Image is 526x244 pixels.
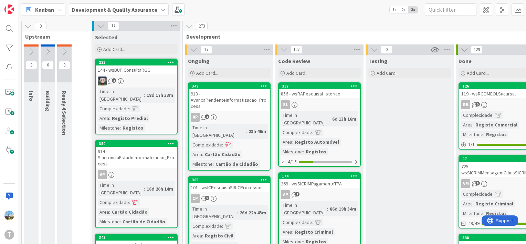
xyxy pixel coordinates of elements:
[473,121,474,129] span: :
[96,141,177,147] div: 350
[461,179,470,188] div: VM
[98,170,107,179] div: AP
[42,61,54,69] span: 6
[327,205,328,213] span: :
[328,205,358,213] div: 86d 19h 34m
[191,124,246,139] div: Time in [GEOGRAPHIC_DATA]
[281,201,327,216] div: Time in [GEOGRAPHIC_DATA]
[312,129,313,136] span: :
[59,61,70,69] span: 0
[312,218,313,226] span: :
[473,200,474,207] span: :
[281,138,292,146] div: Area
[191,222,222,230] div: Complexidade
[25,33,81,40] span: Upstream
[98,208,109,216] div: Area
[129,105,130,112] span: :
[292,138,293,146] span: :
[35,6,54,14] span: Kanban
[189,83,270,111] div: 349913 - AvancaPendenteInformatizacao_Process
[471,45,483,54] span: 129
[279,83,360,98] div: 337856 - wsRAPesquisaHistorico
[282,174,360,179] div: 144
[98,218,120,225] div: Milestone
[238,209,268,216] div: 26d 22h 43m
[483,210,484,217] span: :
[109,208,110,216] span: :
[461,131,483,138] div: Milestone
[279,173,360,188] div: 144269 - wsSICRIMPagamentoTPA
[110,208,149,216] div: Cartão Cidadão
[145,185,175,193] div: 16d 20h 14m
[189,113,270,122] div: AP
[196,70,218,76] span: Add Card...
[200,45,212,54] span: 17
[95,34,117,41] span: Selected
[121,124,145,132] div: Registos
[98,88,144,103] div: Time in [GEOGRAPHIC_DATA]
[279,89,360,98] div: 856 - wsRAPesquisaHistorico
[281,100,290,109] div: SL
[191,151,202,158] div: Area
[286,70,308,76] span: Add Card...
[35,22,46,30] span: 9
[191,194,200,203] div: CP
[484,131,508,138] div: Registos
[120,124,121,132] span: :
[483,131,484,138] span: :
[4,4,14,14] img: Visit kanbanzone.com
[213,160,214,168] span: :
[304,148,328,155] div: Registos
[189,177,270,183] div: 305
[189,194,270,203] div: CP
[121,218,167,225] div: Cartão de Cidadão
[96,234,177,241] div: 343
[408,6,418,13] span: 3x
[461,121,473,129] div: Area
[191,160,213,168] div: Milestone
[425,3,476,16] input: Quick Filter...
[189,83,270,89] div: 349
[279,173,360,179] div: 144
[107,22,119,30] span: 17
[468,141,475,148] span: 1 / 1
[191,141,222,149] div: Complexidade
[103,46,125,52] span: Add Card...
[293,228,335,236] div: Registo Criminal
[4,211,14,220] img: DG
[96,141,177,168] div: 350914 - SincronizaEstadoInformatizacao_Process
[14,1,31,9] span: Support
[4,230,14,240] div: T
[98,199,129,206] div: Complexidade
[279,179,360,188] div: 269 - wsSICRIMPagamentoTPA
[459,58,472,64] span: Done
[109,114,110,122] span: :
[237,209,238,216] span: :
[203,151,242,158] div: Cartão Cidadão
[279,190,360,199] div: AP
[144,91,145,99] span: :
[96,147,177,168] div: 914 - SincronizaEstadoInformatizacao_Process
[222,141,223,149] span: :
[279,83,360,89] div: 337
[61,91,68,135] span: Ready 4 Selection
[191,232,202,240] div: Area
[96,170,177,179] div: AP
[281,129,312,136] div: Complexidade
[202,151,203,158] span: :
[282,84,360,89] div: 337
[188,82,271,171] a: 349913 - AvancaPendenteInformatizacao_ProcessAPTime in [GEOGRAPHIC_DATA]:23h 46mComplexidade:Area...
[96,59,177,74] div: 233144 - wsBUPiConsultaRGG
[96,65,177,74] div: 144 - wsBUPiConsultaRGG
[189,89,270,111] div: 913 - AvancaPendenteInformatizacao_Process
[191,113,200,122] div: AP
[110,114,149,122] div: Registo Predial
[461,200,473,207] div: Area
[222,222,223,230] span: :
[25,61,37,69] span: 3
[129,199,130,206] span: :
[44,91,51,111] span: Building
[247,128,268,135] div: 23h 46m
[192,84,270,89] div: 349
[203,232,235,240] div: Registo Civil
